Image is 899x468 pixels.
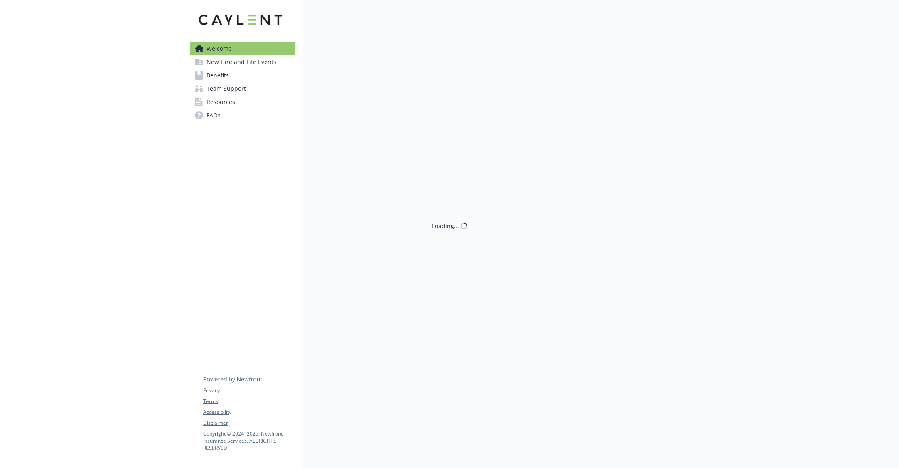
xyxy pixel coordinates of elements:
[206,42,232,55] span: Welcome
[203,408,295,416] a: Accessibility
[190,109,295,122] a: FAQs
[190,95,295,109] a: Resources
[206,95,235,109] span: Resources
[190,82,295,95] a: Team Support
[206,55,276,69] span: New Hire and Life Events
[206,82,246,95] span: Team Support
[206,109,221,122] span: FAQs
[203,419,295,427] a: Disclaimer
[203,430,295,451] p: Copyright © 2024 - 2025 , Newfront Insurance Services, ALL RIGHTS RESERVED
[190,42,295,55] a: Welcome
[203,398,295,405] a: Terms
[190,69,295,82] a: Benefits
[203,387,295,394] a: Privacy
[206,69,229,82] span: Benefits
[432,222,459,230] div: Loading...
[190,55,295,69] a: New Hire and Life Events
